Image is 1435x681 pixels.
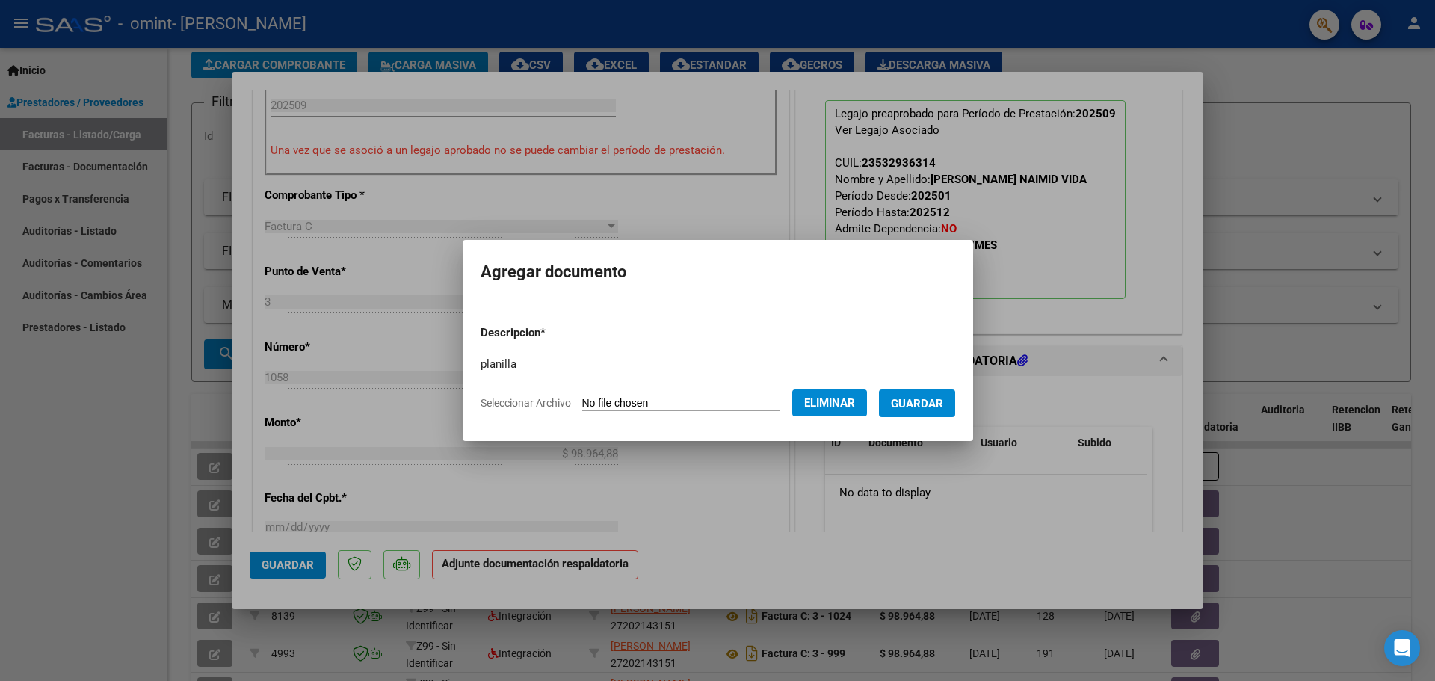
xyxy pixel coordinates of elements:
[879,389,955,417] button: Guardar
[481,397,571,409] span: Seleccionar Archivo
[804,396,855,410] span: Eliminar
[891,397,943,410] span: Guardar
[481,324,623,342] p: Descripcion
[481,258,955,286] h2: Agregar documento
[792,389,867,416] button: Eliminar
[1384,630,1420,666] div: Open Intercom Messenger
